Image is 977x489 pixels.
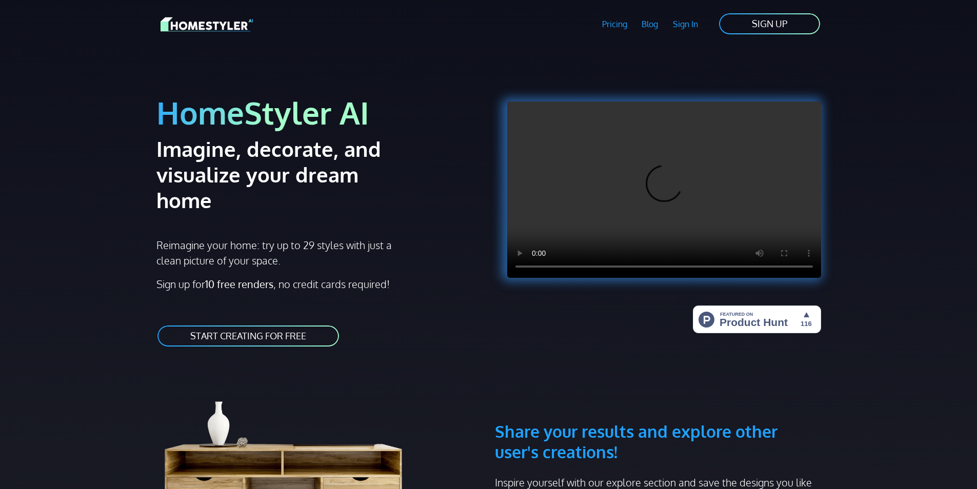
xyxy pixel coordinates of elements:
[156,237,401,268] p: Reimagine your home: try up to 29 styles with just a clean picture of your space.
[594,12,634,36] a: Pricing
[156,276,483,292] p: Sign up for , no credit cards required!
[161,15,253,33] img: HomeStyler AI logo
[666,12,706,36] a: Sign In
[634,12,666,36] a: Blog
[156,324,340,348] a: START CREATING FOR FREE
[693,305,821,333] img: HomeStyler AI - Interior Design Made Easy: One Click to Your Dream Home | Product Hunt
[156,136,417,213] h2: Imagine, decorate, and visualize your dream home
[718,12,821,35] a: SIGN UP
[156,93,483,132] h1: HomeStyler AI
[495,372,821,462] h3: Share your results and explore other user's creations!
[205,277,273,291] strong: 10 free renders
